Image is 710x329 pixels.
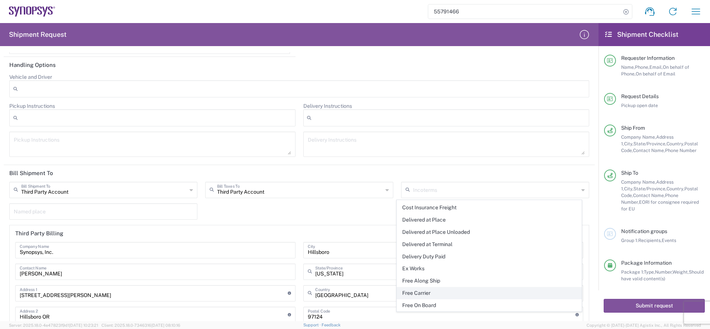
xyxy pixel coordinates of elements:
span: Delivered at Place Unloaded [397,226,581,238]
span: Package Information [621,260,672,266]
span: Notification groups [621,228,667,234]
span: Ex Works [397,263,581,274]
span: Events [662,238,676,243]
span: Country, [667,186,684,191]
span: Weight, [672,269,689,275]
span: Package 1: [621,269,644,275]
h2: Handling Options [9,61,56,69]
span: Email, [649,64,663,70]
span: Server: 2025.18.0-4e47823f9d1 [9,323,98,328]
button: Submit request [604,299,705,313]
label: Vehicle and Driver [9,74,52,80]
span: On behalf of Email [636,71,675,77]
span: Request Details [621,93,659,99]
span: [DATE] 10:23:21 [69,323,98,328]
span: EORI for consignee required for EU [621,199,699,212]
span: Delivery Duty Paid [397,251,581,262]
span: Type, [644,269,655,275]
span: Delivered at Terminal [397,239,581,250]
span: Company Name, [621,134,656,140]
span: Contact Name, [633,148,665,153]
a: Support [303,323,322,327]
span: Phone, [635,64,649,70]
span: Number, [655,269,672,275]
span: Copyright © [DATE]-[DATE] Agistix Inc., All Rights Reserved [587,322,701,329]
span: Name, [621,64,635,70]
span: Phone Number [665,148,697,153]
span: City, [624,186,633,191]
span: Ship From [621,125,645,131]
span: Recipients, [638,238,662,243]
span: Free Carrier [397,287,581,299]
span: Cost Insurance Freight [397,202,581,213]
span: Country, [667,141,684,146]
input: Shipment, tracking or reference number [428,4,621,19]
span: State/Province, [633,186,667,191]
label: Delivery Instructions [303,103,352,109]
span: Requester Information [621,55,675,61]
h2: Third Party Billing [15,230,63,237]
a: Feedback [322,323,341,327]
span: City, [624,141,633,146]
span: Delivered at Place [397,214,581,226]
label: Pickup Instructions [9,103,55,109]
span: Group 1: [621,238,638,243]
span: [DATE] 08:10:16 [151,323,180,328]
h2: Bill Shipment To [9,170,53,177]
h2: Shipment Checklist [605,30,678,39]
h2: Shipment Request [9,30,67,39]
span: State/Province, [633,141,667,146]
span: Ship To [621,170,638,176]
span: Company Name, [621,179,656,185]
span: Contact Name, [633,193,665,198]
span: Free On Board [397,300,581,311]
span: Pickup open date [621,103,658,108]
span: Free Along Ship [397,275,581,287]
span: Client: 2025.18.0-7346316 [101,323,180,328]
